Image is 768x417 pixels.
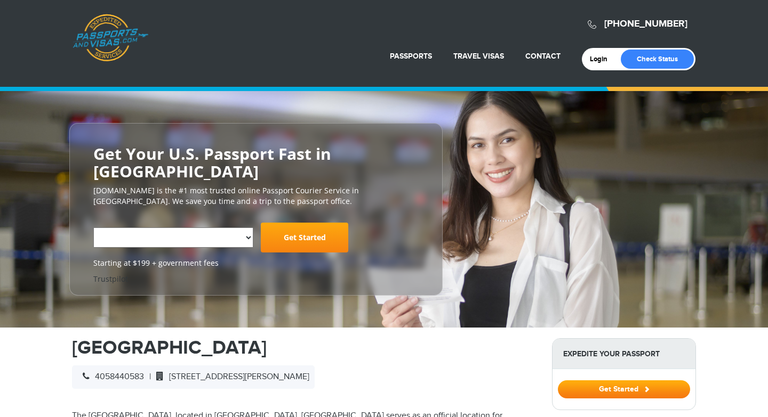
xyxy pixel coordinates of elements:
[93,185,419,207] p: [DOMAIN_NAME] is the #1 most trusted online Passport Courier Service in [GEOGRAPHIC_DATA]. We sav...
[93,258,419,268] span: Starting at $199 + government fees
[390,52,432,61] a: Passports
[93,274,128,284] a: Trustpilot
[558,380,690,398] button: Get Started
[72,338,536,357] h1: [GEOGRAPHIC_DATA]
[77,372,144,382] span: 4058440583
[525,52,561,61] a: Contact
[621,50,694,69] a: Check Status
[590,55,615,63] a: Login
[151,372,309,382] span: [STREET_ADDRESS][PERSON_NAME]
[93,145,419,180] h2: Get Your U.S. Passport Fast in [GEOGRAPHIC_DATA]
[453,52,504,61] a: Travel Visas
[73,14,148,62] a: Passports & [DOMAIN_NAME]
[72,365,315,389] div: |
[558,385,690,393] a: Get Started
[604,18,687,30] a: [PHONE_NUMBER]
[261,223,348,252] a: Get Started
[553,339,695,369] strong: Expedite Your Passport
